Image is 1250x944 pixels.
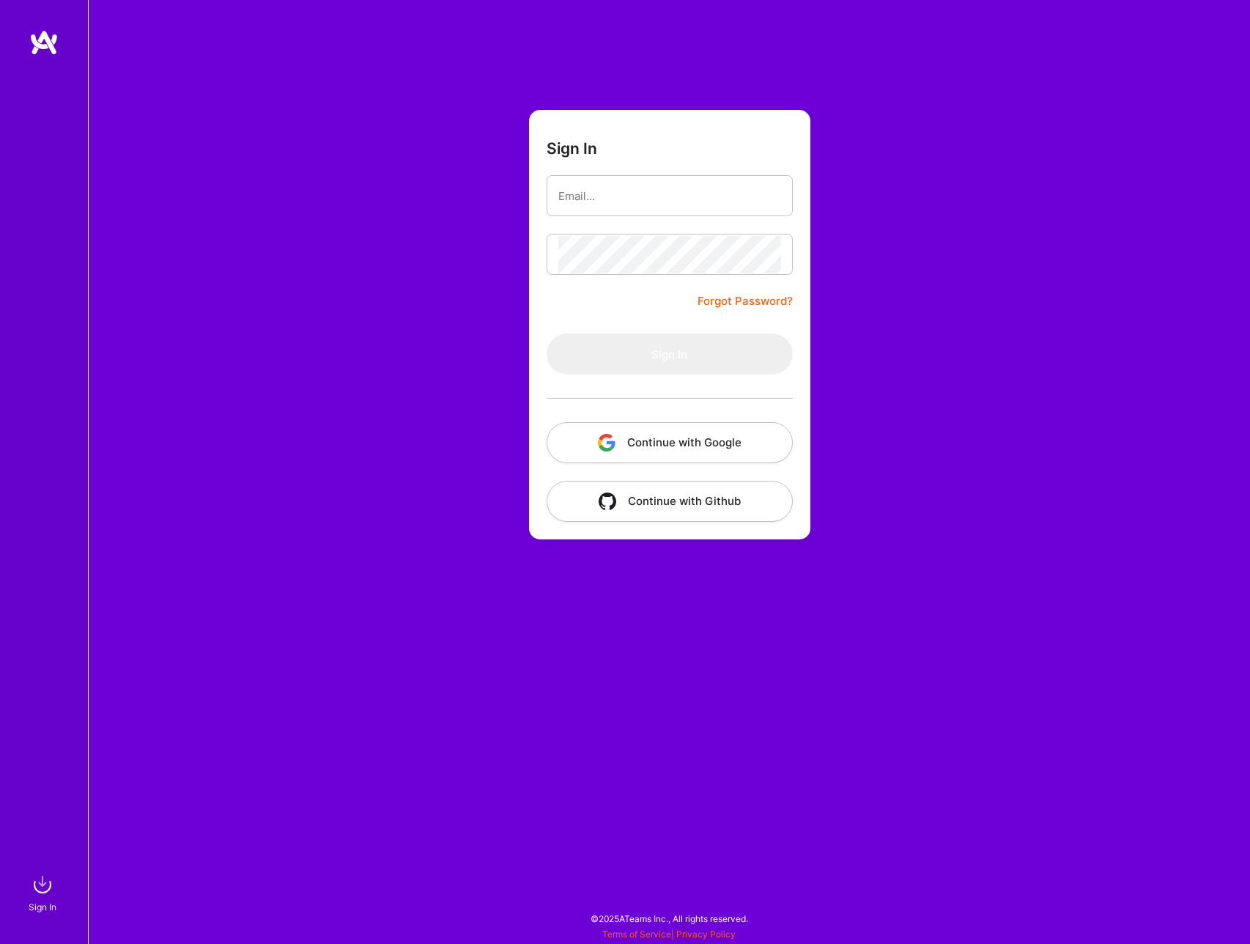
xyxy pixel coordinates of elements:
[88,900,1250,937] div: © 2025 ATeams Inc., All rights reserved.
[547,422,793,463] button: Continue with Google
[547,333,793,375] button: Sign In
[598,434,615,451] img: icon
[676,929,736,940] a: Privacy Policy
[29,899,56,915] div: Sign In
[547,481,793,522] button: Continue with Github
[602,929,736,940] span: |
[547,139,597,158] h3: Sign In
[599,493,616,510] img: icon
[31,870,57,915] a: sign inSign In
[602,929,671,940] a: Terms of Service
[29,29,59,56] img: logo
[28,870,57,899] img: sign in
[698,292,793,310] a: Forgot Password?
[558,177,781,215] input: Email...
